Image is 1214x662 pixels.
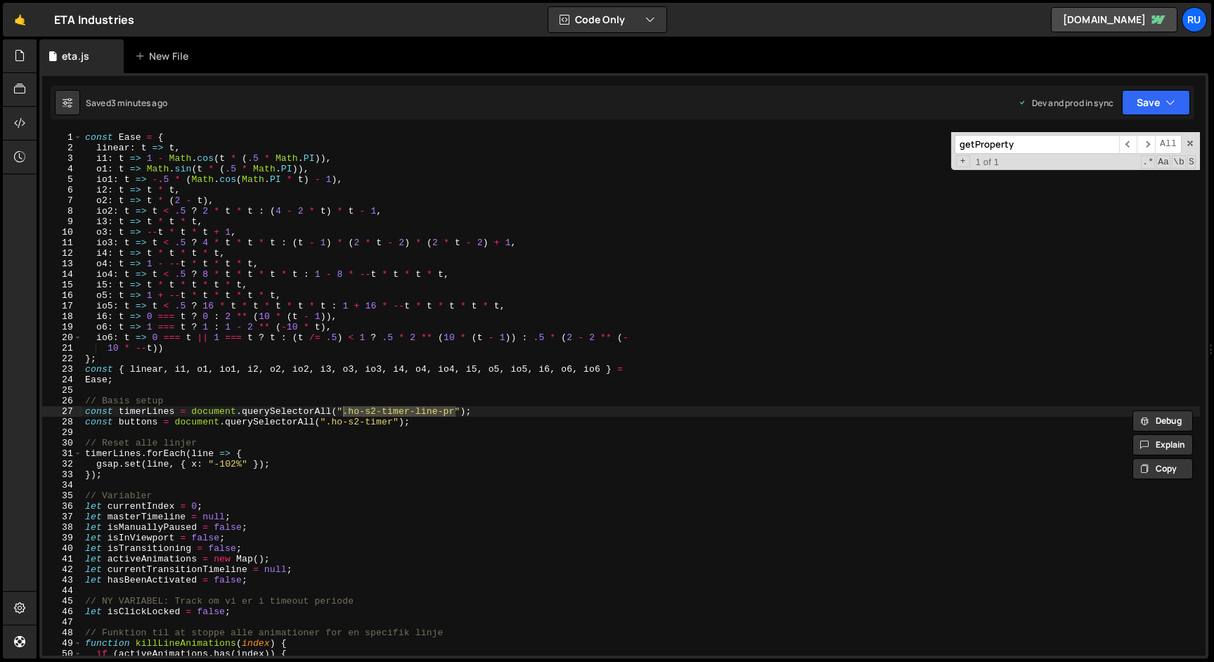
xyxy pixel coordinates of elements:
button: Save [1122,90,1190,115]
input: Search for [955,135,1119,154]
div: 3 minutes ago [111,97,167,109]
span: ​ [1119,135,1137,154]
div: 49 [42,638,82,649]
div: 3 [42,153,82,164]
div: 9 [42,216,82,227]
div: 24 [42,375,82,385]
div: 21 [42,343,82,353]
div: 38 [42,522,82,533]
div: 2 [42,143,82,153]
div: 20 [42,332,82,343]
div: 28 [42,417,82,427]
button: Debug [1132,410,1193,431]
div: 34 [42,480,82,491]
div: 47 [42,617,82,628]
div: 16 [42,290,82,301]
span: ​ [1137,135,1155,154]
div: 42 [42,564,82,575]
div: 4 [42,164,82,174]
div: 30 [42,438,82,448]
div: 13 [42,259,82,269]
div: 14 [42,269,82,280]
div: 6 [42,185,82,195]
div: Saved [86,97,167,109]
span: Toggle Replace mode [956,155,970,167]
div: 44 [42,585,82,596]
span: Search In Selection [1187,155,1196,169]
div: 40 [42,543,82,554]
div: 7 [42,195,82,206]
span: CaseSensitive Search [1156,155,1170,169]
div: 50 [42,649,82,659]
div: 22 [42,353,82,364]
div: 10 [42,227,82,238]
span: 1 of 1 [970,157,1005,167]
div: 43 [42,575,82,585]
div: Dev and prod in sync [1018,97,1113,109]
span: Whole Word Search [1172,155,1186,169]
div: 29 [42,427,82,438]
div: 11 [42,238,82,248]
div: 12 [42,248,82,259]
div: 36 [42,501,82,512]
div: 23 [42,364,82,375]
div: 19 [42,322,82,332]
div: 31 [42,448,82,459]
div: 26 [42,396,82,406]
button: Explain [1132,434,1193,455]
div: 32 [42,459,82,469]
a: Ru [1182,7,1207,32]
span: RegExp Search [1141,155,1155,169]
div: 45 [42,596,82,606]
div: eta.js [62,49,89,63]
div: 1 [42,132,82,143]
div: 18 [42,311,82,322]
a: 🤙 [3,3,37,37]
span: Alt-Enter [1155,135,1182,154]
div: 46 [42,606,82,617]
div: 15 [42,280,82,290]
div: 17 [42,301,82,311]
div: 41 [42,554,82,564]
div: 35 [42,491,82,501]
div: ETA Industries [54,11,134,28]
div: 37 [42,512,82,522]
div: New File [135,49,194,63]
button: Copy [1132,458,1193,479]
div: 25 [42,385,82,396]
div: 5 [42,174,82,185]
div: 33 [42,469,82,480]
a: [DOMAIN_NAME] [1051,7,1177,32]
div: 27 [42,406,82,417]
div: 39 [42,533,82,543]
div: 48 [42,628,82,638]
button: Code Only [548,7,666,32]
div: 8 [42,206,82,216]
